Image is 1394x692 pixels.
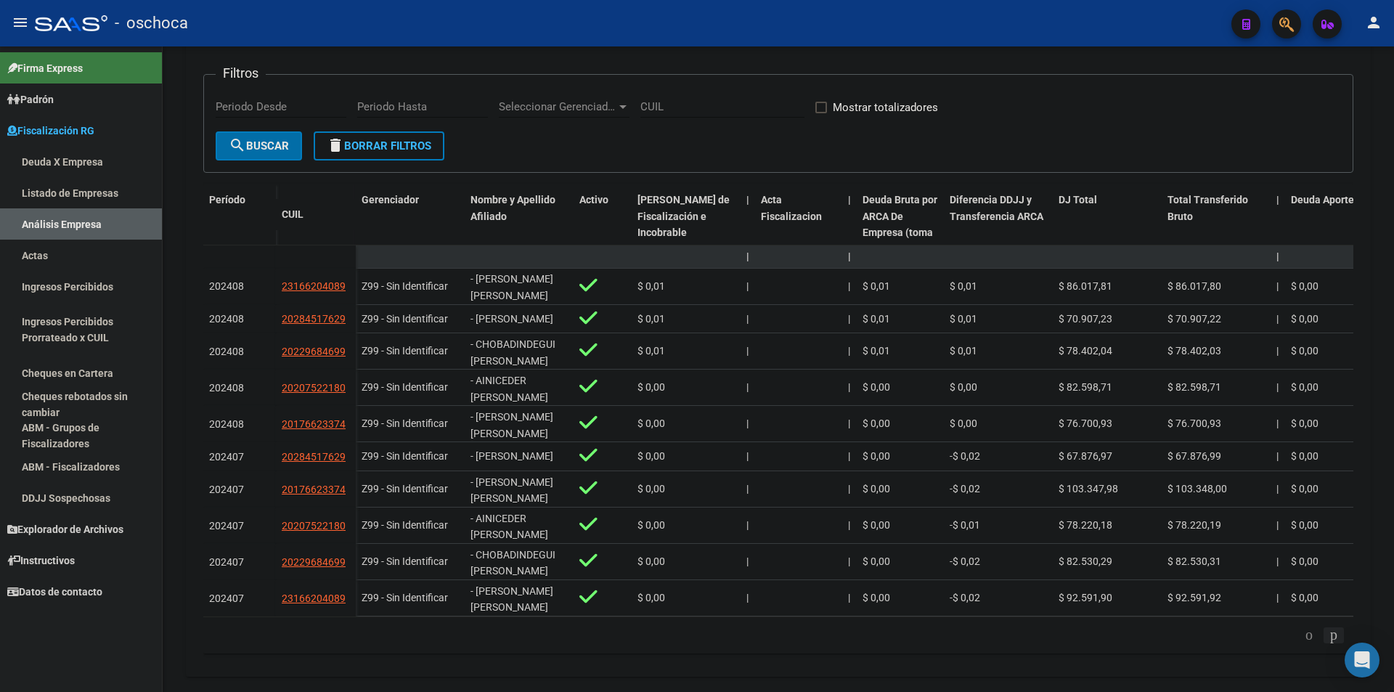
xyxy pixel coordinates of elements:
span: | [848,194,851,205]
span: 202408 [209,418,244,430]
span: | [1276,592,1279,603]
span: $ 70.907,23 [1059,313,1112,325]
span: $ 76.700,93 [1167,418,1221,429]
span: | [746,418,749,429]
span: 23166204089 [282,280,346,292]
span: Z99 - Sin Identificar [362,313,448,325]
span: Acta Fiscalizacion [761,194,822,222]
a: go to next page [1324,627,1344,643]
span: Z99 - Sin Identificar [362,418,448,429]
datatable-header-cell: | [1271,184,1285,282]
span: - AINICEDER [PERSON_NAME] [470,513,548,541]
datatable-header-cell: Diferencia DDJJ y Transferencia ARCA [944,184,1053,282]
mat-icon: menu [12,14,29,31]
span: | [746,450,749,462]
span: $ 0,00 [637,592,665,603]
span: Activo [579,194,608,205]
span: - [PERSON_NAME] [470,313,553,325]
span: $ 78.220,18 [1059,519,1112,531]
span: 202407 [209,520,244,532]
span: - [PERSON_NAME] [PERSON_NAME] [470,476,553,505]
span: $ 67.876,99 [1167,450,1221,462]
a: go to previous page [1299,627,1319,643]
span: 202407 [209,451,244,463]
datatable-header-cell: Activo [574,184,632,282]
mat-icon: search [229,137,246,154]
span: Gerenciador [362,194,419,205]
span: $ 0,00 [1291,483,1318,494]
span: | [746,555,749,567]
span: $ 0,01 [637,313,665,325]
button: Borrar Filtros [314,131,444,160]
span: | [848,313,850,325]
span: $ 82.530,29 [1059,555,1112,567]
span: 20229684699 [282,346,346,357]
span: | [848,251,851,262]
span: $ 0,01 [637,280,665,292]
span: | [746,194,749,205]
span: $ 82.598,71 [1167,381,1221,393]
span: $ 92.591,92 [1167,592,1221,603]
span: -$ 0,02 [950,555,980,567]
span: | [848,555,850,567]
span: 20207522180 [282,520,346,532]
span: $ 0,00 [1291,519,1318,531]
span: 20229684699 [282,556,346,568]
span: 20176623374 [282,418,346,430]
span: Z99 - Sin Identificar [362,519,448,531]
span: 20176623374 [282,484,346,495]
span: $ 0,00 [1291,555,1318,567]
span: - AINICEDER [PERSON_NAME] [470,375,548,403]
span: | [1276,251,1279,262]
span: | [1276,519,1279,531]
span: Deuda Bruta por ARCA De Empresa (toma en cuenta todos los afiliados) [863,194,937,272]
span: 202407 [209,556,244,568]
datatable-header-cell: Deuda Aporte [1285,184,1394,282]
span: $ 0,00 [637,483,665,494]
span: CUIL [282,208,303,220]
span: Z99 - Sin Identificar [362,450,448,462]
span: DJ Total [1059,194,1097,205]
span: Z99 - Sin Identificar [362,555,448,567]
span: 23166204089 [282,593,346,604]
span: $ 76.700,93 [1059,418,1112,429]
span: 202408 [209,382,244,394]
mat-icon: person [1365,14,1382,31]
span: Z99 - Sin Identificar [362,592,448,603]
datatable-header-cell: | [741,184,755,282]
span: $ 0,01 [863,345,890,357]
span: - [PERSON_NAME] [PERSON_NAME] [470,411,553,439]
span: Z99 - Sin Identificar [362,280,448,292]
div: Open Intercom Messenger [1345,643,1379,677]
span: - CHOBADINDEGUI [PERSON_NAME] [470,338,555,367]
span: | [1276,418,1279,429]
span: $ 0,01 [637,345,665,357]
span: $ 0,00 [863,418,890,429]
span: $ 0,01 [863,280,890,292]
span: $ 86.017,81 [1059,280,1112,292]
span: $ 0,00 [863,555,890,567]
span: $ 82.598,71 [1059,381,1112,393]
span: 202408 [209,313,244,325]
span: - CHOBADINDEGUI [PERSON_NAME] [470,549,555,577]
span: Mostrar totalizadores [833,99,938,116]
span: 202407 [209,484,244,495]
span: 202408 [209,280,244,292]
span: $ 0,00 [950,381,977,393]
datatable-header-cell: Total Transferido Bruto [1162,184,1271,282]
span: | [746,313,749,325]
datatable-header-cell: DJ Total [1053,184,1162,282]
span: Fiscalización RG [7,123,94,139]
datatable-header-cell: Deuda Bruta por ARCA De Empresa (toma en cuenta todos los afiliados) [857,184,944,282]
span: $ 0,01 [950,345,977,357]
span: | [746,592,749,603]
span: $ 67.876,97 [1059,450,1112,462]
span: Nombre y Apellido Afiliado [470,194,555,222]
span: Z99 - Sin Identificar [362,381,448,393]
span: Deuda Aporte [1291,194,1354,205]
span: | [848,381,850,393]
span: $ 0,00 [637,381,665,393]
span: $ 0,00 [637,450,665,462]
span: | [1276,194,1279,205]
span: -$ 0,02 [950,483,980,494]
